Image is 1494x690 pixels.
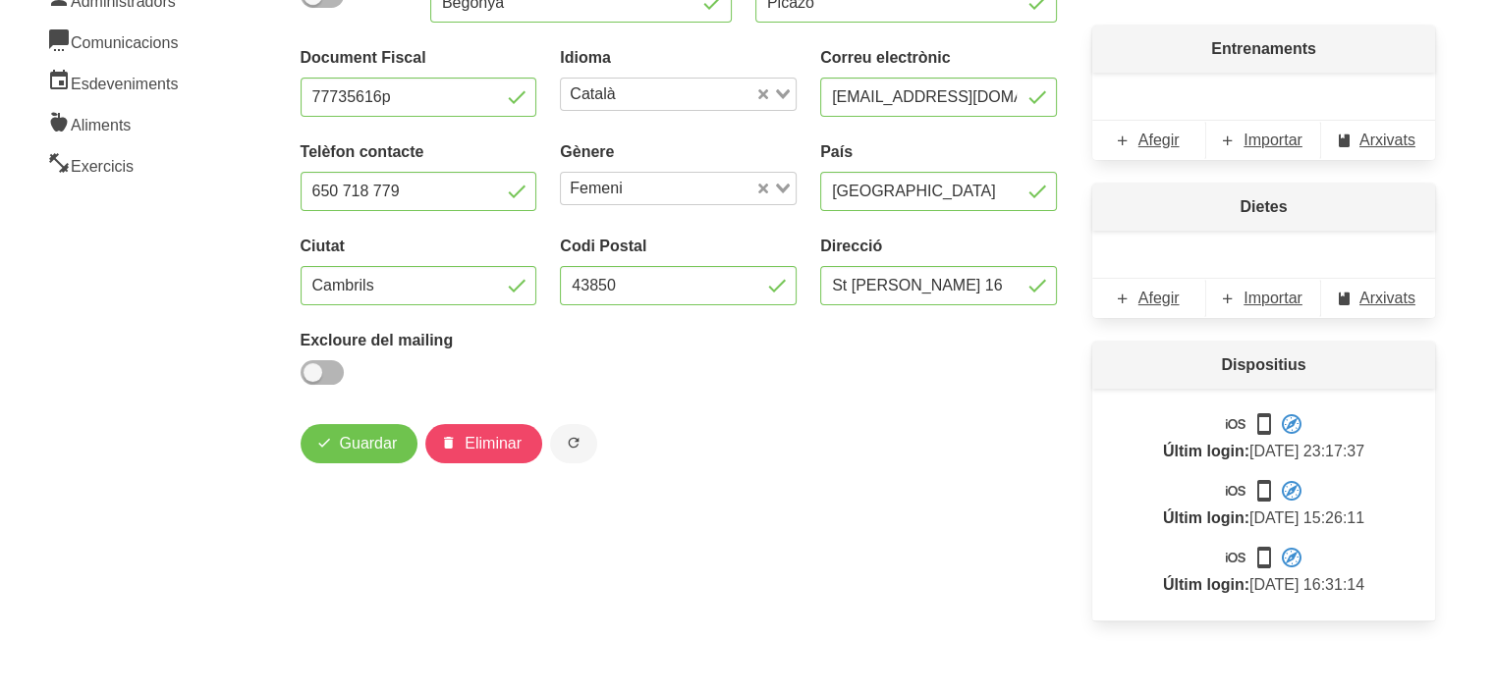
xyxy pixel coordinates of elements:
strong: Últim login: [1163,443,1249,459]
button: Clear Selected [758,87,768,102]
p: Entrenaments [1092,26,1435,73]
a: Exercicis [35,143,194,185]
span: Afegir [1138,129,1180,152]
span: Arxivats [1359,129,1415,152]
label: Gènere [560,140,797,164]
a: Arxivats [1321,121,1435,160]
p: [DATE] 16:31:14 [1116,546,1411,597]
label: Telèfon contacte [301,140,537,164]
a: Arxivats [1321,279,1435,318]
p: Dietes [1092,184,1435,231]
label: Document Fiscal [301,46,537,70]
span: Importar [1244,129,1302,152]
label: Correu electrònic [820,46,1057,70]
span: Arxivats [1359,287,1415,310]
button: Guardar [301,424,418,463]
p: [DATE] 15:26:11 [1116,479,1411,530]
a: Aliments [35,102,194,143]
input: Search for option [623,82,754,106]
a: Importar [1206,121,1320,160]
div: Search for option [560,172,797,205]
label: Codi Postal [560,235,797,258]
button: Eliminar [425,424,542,463]
span: Afegir [1138,287,1180,310]
label: Direcció [820,235,1057,258]
a: Esdeveniments [35,61,194,102]
a: Importar [1206,279,1320,318]
strong: Últim login: [1163,509,1249,526]
label: Excloure del mailing [301,329,537,352]
span: Importar [1244,287,1302,310]
span: Català [565,82,620,106]
span: Femeni [565,177,627,200]
a: Comunicacions [35,20,194,61]
div: Search for option [560,78,797,111]
span: Eliminar [465,432,522,455]
input: Search for option [630,177,753,200]
button: Clear Selected [758,182,768,196]
label: Ciutat [301,235,537,258]
label: Idioma [560,46,797,70]
p: Dispositius [1092,342,1435,389]
span: Guardar [340,432,398,455]
a: Afegir [1092,279,1206,318]
label: País [820,140,1057,164]
a: Afegir [1092,121,1206,160]
p: [DATE] 23:17:37 [1116,412,1411,463]
strong: Últim login: [1163,576,1249,593]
